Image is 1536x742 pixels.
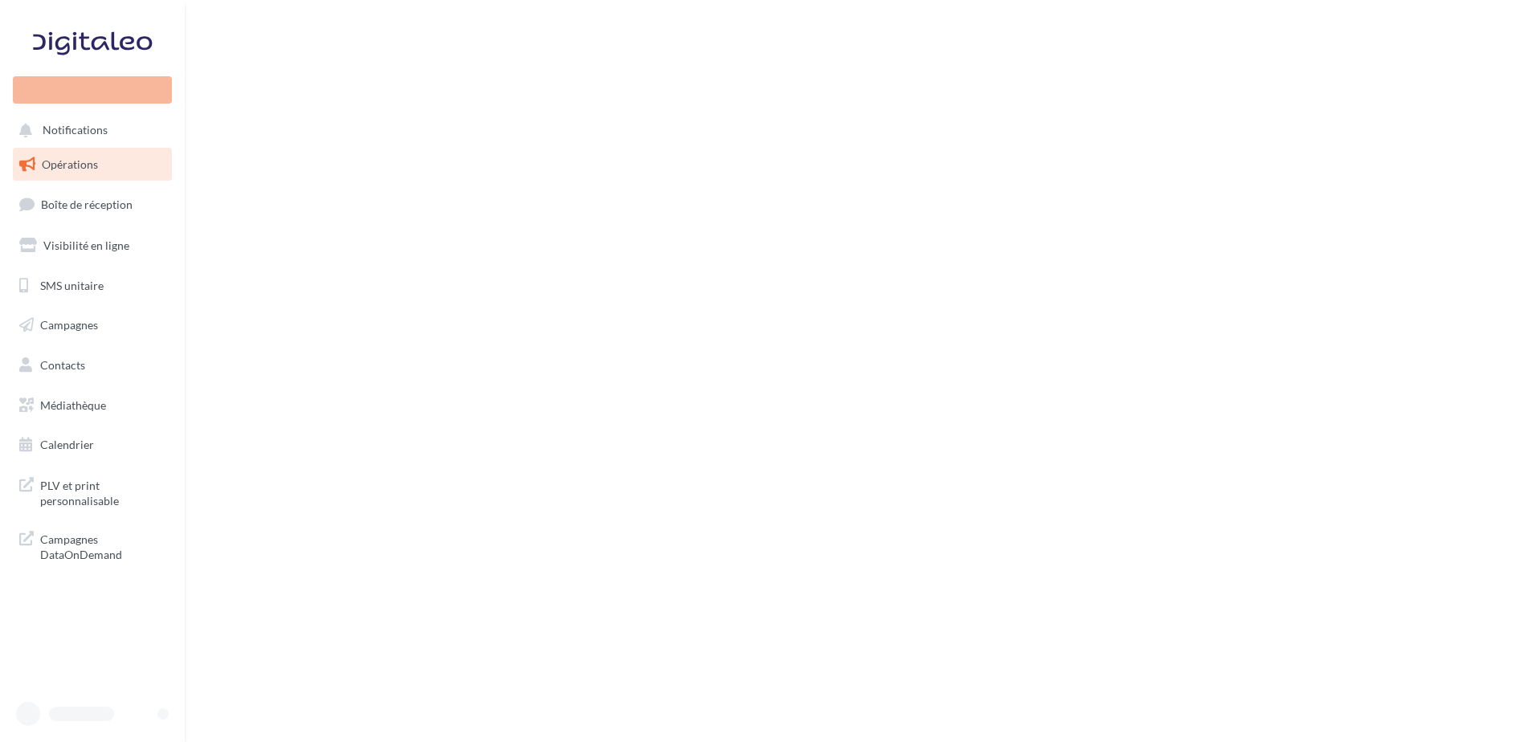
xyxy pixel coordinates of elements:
span: Visibilité en ligne [43,238,129,252]
span: Calendrier [40,438,94,451]
span: Médiathèque [40,398,106,412]
a: PLV et print personnalisable [10,468,175,516]
a: SMS unitaire [10,269,175,303]
span: Contacts [40,358,85,372]
span: PLV et print personnalisable [40,475,165,509]
a: Campagnes [10,308,175,342]
a: Calendrier [10,428,175,462]
span: Campagnes [40,318,98,332]
span: Campagnes DataOnDemand [40,528,165,563]
div: Nouvelle campagne [13,76,172,104]
span: Notifications [43,124,108,137]
span: Opérations [42,157,98,171]
a: Visibilité en ligne [10,229,175,263]
a: Contacts [10,349,175,382]
span: SMS unitaire [40,278,104,291]
a: Boîte de réception [10,187,175,222]
a: Campagnes DataOnDemand [10,522,175,569]
a: Opérations [10,148,175,181]
a: Médiathèque [10,389,175,422]
span: Boîte de réception [41,198,133,211]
